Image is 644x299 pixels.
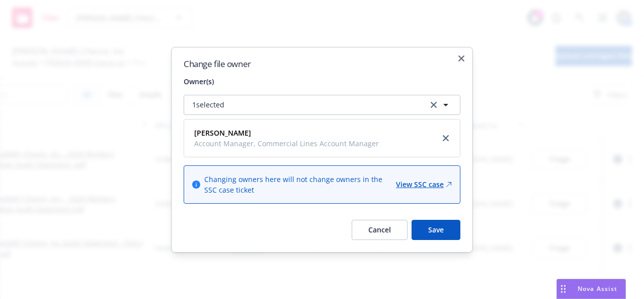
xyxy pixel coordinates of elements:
[352,220,408,240] button: Cancel
[412,220,460,240] button: Save
[396,179,452,190] a: View SSC case
[428,99,440,111] a: clear selection
[184,95,460,115] button: 1selectedclear selection
[204,174,388,195] span: Changing owners here will not change owners in the SSC case ticket
[192,99,224,110] span: 1 selected
[440,132,452,144] a: close
[194,138,379,149] span: Account Manager, Commercial Lines Account Manager
[184,76,460,87] span: Owner(s)
[194,128,251,138] strong: [PERSON_NAME]
[184,59,460,68] h2: Change file owner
